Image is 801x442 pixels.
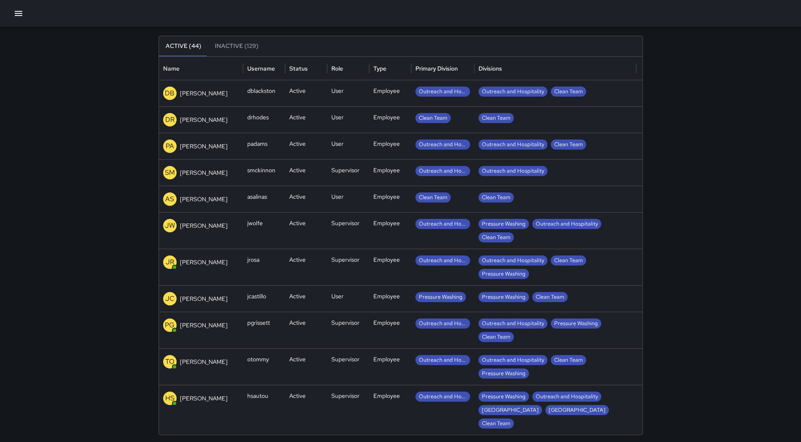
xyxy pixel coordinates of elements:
[478,356,547,364] span: Outreach and Hospitality
[478,193,514,202] span: Clean Team
[165,393,174,403] p: HS
[478,293,529,301] span: Pressure Washing
[285,285,327,312] div: Active
[478,140,547,149] span: Outreach and Hospitality
[180,321,227,329] p: [PERSON_NAME]
[243,159,285,186] div: smckinnon
[180,258,227,266] p: [PERSON_NAME]
[180,394,227,403] p: [PERSON_NAME]
[415,140,470,149] span: Outreach and Hospitality
[327,80,369,106] div: User
[369,106,411,133] div: Employee
[327,186,369,212] div: User
[165,320,174,330] p: PG
[532,293,568,301] span: Clean Team
[327,106,369,133] div: User
[415,114,451,122] span: Clean Team
[327,159,369,186] div: Supervisor
[551,140,586,149] span: Clean Team
[327,285,369,312] div: User
[285,133,327,159] div: Active
[369,249,411,285] div: Employee
[243,133,285,159] div: padams
[478,65,502,72] div: Divisions
[478,220,529,228] span: Pressure Washing
[369,159,411,186] div: Employee
[180,295,227,303] p: [PERSON_NAME]
[551,87,586,96] span: Clean Team
[532,220,601,228] span: Outreach and Hospitality
[545,406,609,414] span: [GEOGRAPHIC_DATA]
[165,194,174,204] p: AS
[243,348,285,385] div: otommy
[478,369,529,378] span: Pressure Washing
[285,186,327,212] div: Active
[369,348,411,385] div: Employee
[243,249,285,285] div: jrosa
[285,212,327,249] div: Active
[159,36,208,56] button: Active (44)
[285,106,327,133] div: Active
[165,221,175,231] p: JW
[551,356,586,364] span: Clean Team
[415,220,470,228] span: Outreach and Hospitality
[327,348,369,385] div: Supervisor
[369,133,411,159] div: Employee
[243,212,285,249] div: jwolfe
[415,65,458,72] div: Primary Division
[243,385,285,435] div: hsautou
[180,358,227,366] p: [PERSON_NAME]
[327,385,369,435] div: Supervisor
[369,285,411,312] div: Employee
[180,89,227,97] p: [PERSON_NAME]
[243,106,285,133] div: drhodes
[415,356,470,364] span: Outreach and Hospitality
[180,116,227,124] p: [PERSON_NAME]
[285,385,327,435] div: Active
[163,65,180,72] div: Name
[415,319,470,328] span: Outreach and Hospitality
[180,195,227,203] p: [PERSON_NAME]
[478,406,542,414] span: [GEOGRAPHIC_DATA]
[415,256,470,265] span: Outreach and Hospitality
[415,87,470,96] span: Outreach and Hospitality
[285,312,327,348] div: Active
[165,357,174,367] p: TO
[551,319,601,328] span: Pressure Washing
[415,167,470,175] span: Outreach and Hospitality
[478,233,514,242] span: Clean Team
[369,80,411,106] div: Employee
[415,193,451,202] span: Clean Team
[369,312,411,348] div: Employee
[180,142,227,150] p: [PERSON_NAME]
[289,65,308,72] div: Status
[247,65,275,72] div: Username
[180,221,227,230] p: [PERSON_NAME]
[373,65,386,72] div: Type
[369,186,411,212] div: Employee
[327,212,369,249] div: Supervisor
[551,256,586,265] span: Clean Team
[478,419,514,428] span: Clean Team
[478,392,529,401] span: Pressure Washing
[243,312,285,348] div: pgrissett
[243,80,285,106] div: dblackston
[285,348,327,385] div: Active
[165,115,174,125] p: DR
[369,212,411,249] div: Employee
[327,133,369,159] div: User
[285,249,327,285] div: Active
[327,249,369,285] div: Supervisor
[331,65,343,72] div: Role
[478,114,514,122] span: Clean Team
[165,88,174,98] p: DB
[327,312,369,348] div: Supervisor
[478,333,514,341] span: Clean Team
[478,270,529,278] span: Pressure Washing
[478,319,547,328] span: Outreach and Hospitality
[165,294,174,304] p: JC
[243,186,285,212] div: asalinas
[243,285,285,312] div: jcastillo
[166,257,174,267] p: JR
[415,293,466,301] span: Pressure Washing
